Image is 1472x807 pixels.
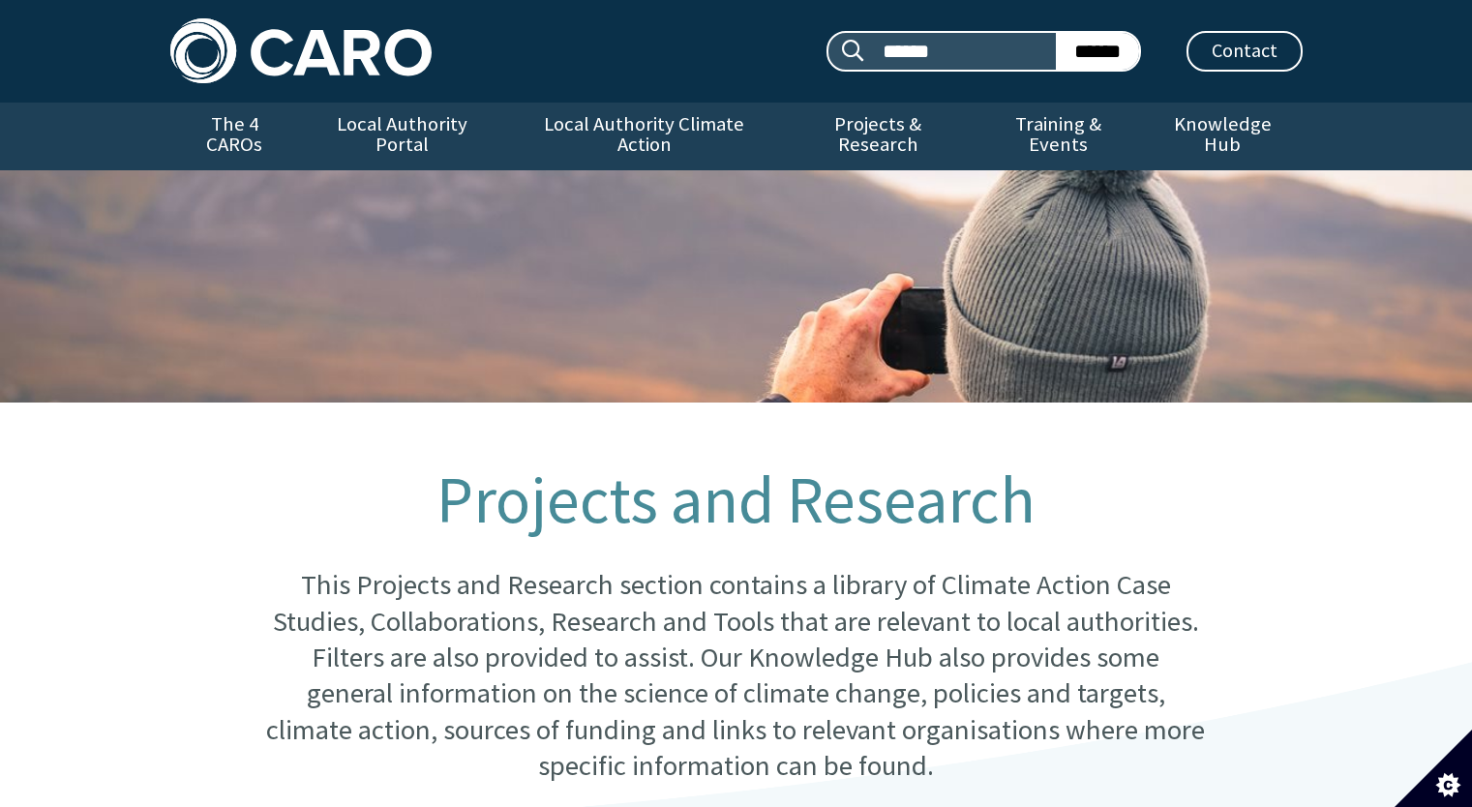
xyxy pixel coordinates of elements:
[299,103,506,170] a: Local Authority Portal
[170,18,432,83] img: Caro logo
[170,103,299,170] a: The 4 CAROs
[782,103,974,170] a: Projects & Research
[974,103,1143,170] a: Training & Events
[1187,31,1303,72] a: Contact
[1395,730,1472,807] button: Set cookie preferences
[266,567,1205,785] p: This Projects and Research section contains a library of Climate Action Case Studies, Collaborati...
[266,464,1205,536] h1: Projects and Research
[1143,103,1302,170] a: Knowledge Hub
[506,103,782,170] a: Local Authority Climate Action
